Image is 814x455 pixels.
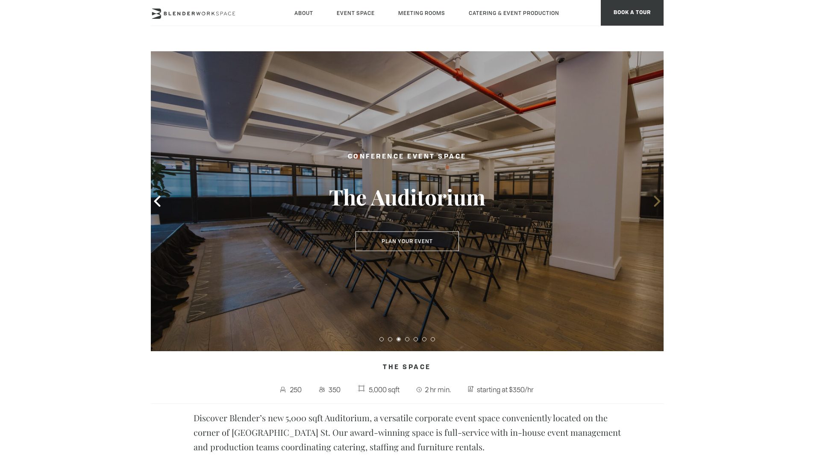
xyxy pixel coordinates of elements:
[309,152,505,162] h2: Conference Event Space
[151,360,664,376] h4: The Space
[423,383,453,396] span: 2 hr min.
[309,184,505,210] h3: The Auditorium
[475,383,536,396] span: starting at $350/hr
[367,383,402,396] span: 5,000 sqft
[326,383,343,396] span: 350
[288,383,304,396] span: 250
[194,411,621,454] p: Discover Blender’s new 5,000 sqft Auditorium, a versatile corporate event space conveniently loca...
[771,414,814,455] iframe: Chat Widget
[356,232,459,251] button: Plan Your Event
